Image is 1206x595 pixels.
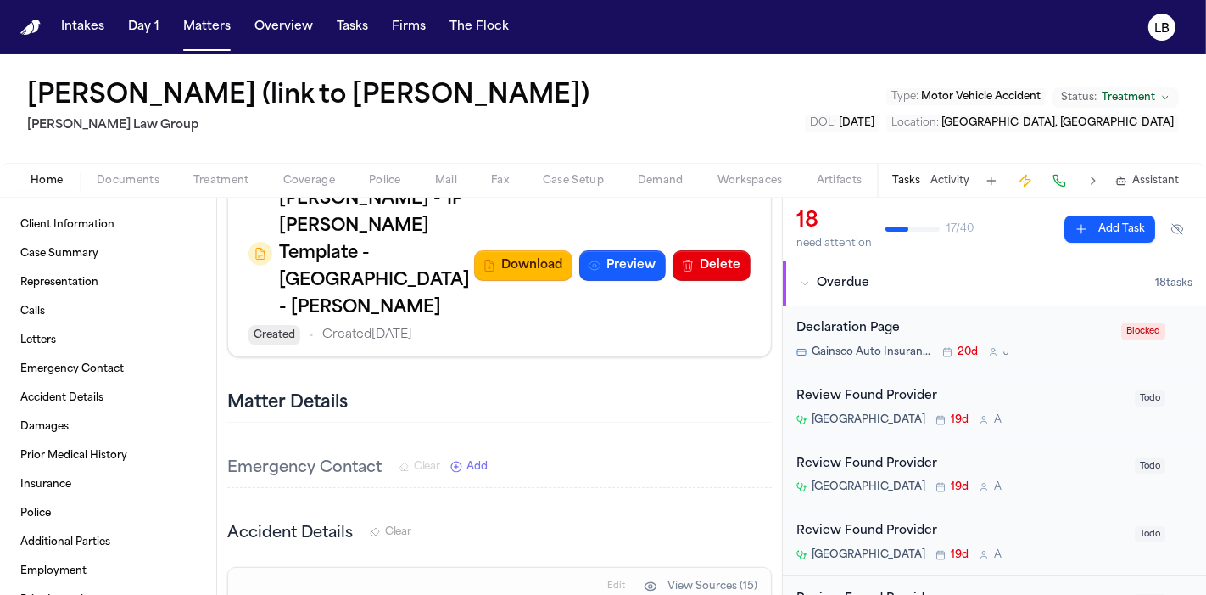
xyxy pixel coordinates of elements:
[20,20,41,36] img: Finch Logo
[930,174,969,188] button: Activity
[783,306,1206,373] div: Open task: Declaration Page
[467,460,488,474] span: Add
[783,261,1206,306] button: Overdue18tasks
[673,250,751,281] button: Delete
[839,118,874,128] span: [DATE]
[796,455,1125,474] div: Review Found Provider
[812,413,925,427] span: [GEOGRAPHIC_DATA]
[443,12,516,42] button: The Flock
[812,345,932,359] span: Gainsco Auto Insurance
[579,250,666,281] button: Preview
[796,387,1125,407] div: Review Found Provider
[817,275,869,292] span: Overdue
[370,525,411,539] button: Clear Accident Details
[14,385,203,412] a: Accident Details
[607,581,625,592] span: Edit
[886,88,1046,105] button: Edit Type: Motor Vehicle Accident
[812,548,925,562] span: [GEOGRAPHIC_DATA]
[810,118,836,128] span: DOL :
[193,174,249,188] span: Treatment
[1047,169,1071,193] button: Make a Call
[227,457,382,480] h3: Emergency Contact
[1052,87,1179,108] button: Change status from Treatment
[638,174,684,188] span: Demand
[14,240,203,267] a: Case Summary
[14,529,203,556] a: Additional Parties
[450,460,488,474] button: Add New
[27,81,589,112] button: Edit matter name
[796,237,872,250] div: need attention
[1013,169,1037,193] button: Create Immediate Task
[322,325,412,345] p: Created [DATE]
[717,174,783,188] span: Workspaces
[891,92,918,102] span: Type :
[994,548,1002,562] span: A
[1135,526,1165,542] span: Todo
[980,169,1003,193] button: Add Task
[1003,345,1009,359] span: J
[1162,216,1192,243] button: Hide completed tasks (⌘⇧H)
[491,174,509,188] span: Fax
[14,442,203,469] a: Prior Medical History
[783,508,1206,576] div: Open task: Review Found Provider
[435,174,457,188] span: Mail
[805,115,879,132] button: Edit DOL: 2025-06-13
[1102,91,1155,104] span: Treatment
[994,413,1002,427] span: A
[176,12,237,42] button: Matters
[14,269,203,296] a: Representation
[941,118,1174,128] span: [GEOGRAPHIC_DATA], [GEOGRAPHIC_DATA]
[474,250,572,281] button: Download
[399,460,440,474] button: Clear Emergency Contact
[414,460,440,474] span: Clear
[783,441,1206,509] div: Open task: Review Found Provider
[1121,323,1165,340] span: Blocked
[543,174,604,188] span: Case Setup
[31,174,63,188] span: Home
[817,174,863,188] span: Artifacts
[385,12,433,42] button: Firms
[14,500,203,527] a: Police
[283,174,335,188] span: Coverage
[796,208,872,235] div: 18
[891,118,939,128] span: Location :
[248,12,320,42] button: Overview
[309,325,314,345] span: •
[279,186,474,322] h3: [PERSON_NAME] - 1P [PERSON_NAME] Template - [GEOGRAPHIC_DATA] - [PERSON_NAME]
[14,211,203,239] a: Client Information
[14,471,203,498] a: Insurance
[812,480,925,494] span: [GEOGRAPHIC_DATA]
[796,522,1125,542] div: Review Found Provider
[248,325,300,345] span: Created
[227,391,348,415] h2: Matter Details
[20,20,41,36] a: Home
[886,115,1179,132] button: Edit Location: Moon Township, PA
[385,525,411,539] span: Clear
[54,12,111,42] button: Intakes
[330,12,375,42] button: Tasks
[951,548,969,562] span: 19d
[227,522,353,546] h3: Accident Details
[369,174,401,188] span: Police
[1115,174,1179,188] button: Assistant
[27,115,596,136] h2: [PERSON_NAME] Law Group
[951,413,969,427] span: 19d
[958,345,978,359] span: 20d
[14,558,203,585] a: Employment
[121,12,166,42] button: Day 1
[14,298,203,325] a: Calls
[1061,91,1097,104] span: Status:
[1132,174,1179,188] span: Assistant
[946,222,974,236] span: 17 / 40
[892,174,920,188] button: Tasks
[27,81,589,112] h1: [PERSON_NAME] (link to [PERSON_NAME])
[796,319,1111,339] div: Declaration Page
[1155,277,1192,290] span: 18 task s
[951,480,969,494] span: 19d
[1064,216,1155,243] button: Add Task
